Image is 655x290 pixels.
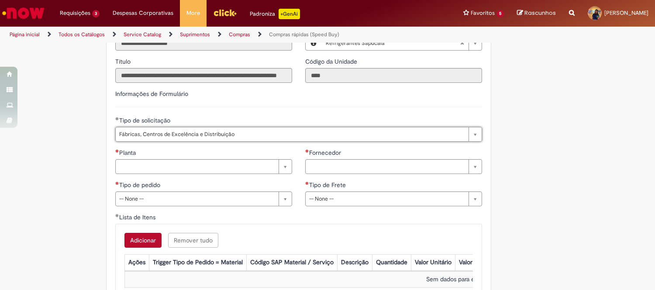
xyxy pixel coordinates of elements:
[305,68,482,83] input: Código da Unidade
[305,57,359,66] label: Somente leitura - Código da Unidade
[269,31,339,38] a: Compras rápidas (Speed Buy)
[115,36,292,51] input: Email
[305,58,359,65] span: Somente leitura - Código da Unidade
[372,255,411,271] th: Quantidade
[524,9,556,17] span: Rascunhos
[229,31,250,38] a: Compras
[149,255,246,271] th: Trigger Tipo de Pedido = Material
[455,36,469,50] abbr: Limpar campo Local
[115,68,292,83] input: Título
[305,159,482,174] a: Limpar campo Fornecedor
[326,36,460,50] span: Refrigerantes Sapucaia
[496,10,504,17] span: 5
[115,58,132,65] span: Somente leitura - Título
[309,192,464,206] span: -- None --
[279,9,300,19] p: +GenAi
[119,149,138,157] span: Planta
[411,255,455,271] th: Valor Unitário
[250,9,300,19] div: Padroniza
[604,9,648,17] span: [PERSON_NAME]
[455,255,511,271] th: Valor Total Moeda
[59,31,105,38] a: Todos os Catálogos
[119,127,464,141] span: Fábricas, Centros de Excelência e Distribuição
[337,255,372,271] th: Descrição
[213,6,237,19] img: click_logo_yellow_360x200.png
[180,31,210,38] a: Suprimentos
[124,255,149,271] th: Ações
[119,213,157,221] span: Lista de Itens
[246,255,337,271] th: Código SAP Material / Serviço
[119,116,172,124] span: Tipo de solicitação
[92,10,100,17] span: 3
[306,36,321,50] button: Local, Visualizar este registro Refrigerantes Sapucaia
[471,9,495,17] span: Favoritos
[119,181,162,189] span: Tipo de pedido
[309,149,343,157] span: Fornecedor
[115,149,119,153] span: Necessários
[115,159,292,174] a: Limpar campo Planta
[115,214,119,217] span: Obrigatório Preenchido
[119,192,274,206] span: -- None --
[60,9,90,17] span: Requisições
[1,4,46,22] img: ServiceNow
[305,181,309,185] span: Necessários
[124,31,161,38] a: Service Catalog
[10,31,40,38] a: Página inicial
[115,57,132,66] label: Somente leitura - Título
[113,9,173,17] span: Despesas Corporativas
[115,117,119,120] span: Obrigatório Preenchido
[186,9,200,17] span: More
[309,181,348,189] span: Tipo de Frete
[305,149,309,153] span: Necessários
[115,181,119,185] span: Necessários
[7,27,430,43] ul: Trilhas de página
[321,36,482,50] a: Refrigerantes SapucaiaLimpar campo Local
[124,233,162,248] button: Add a row for Lista de Itens
[115,90,188,98] label: Informações de Formulário
[517,9,556,17] a: Rascunhos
